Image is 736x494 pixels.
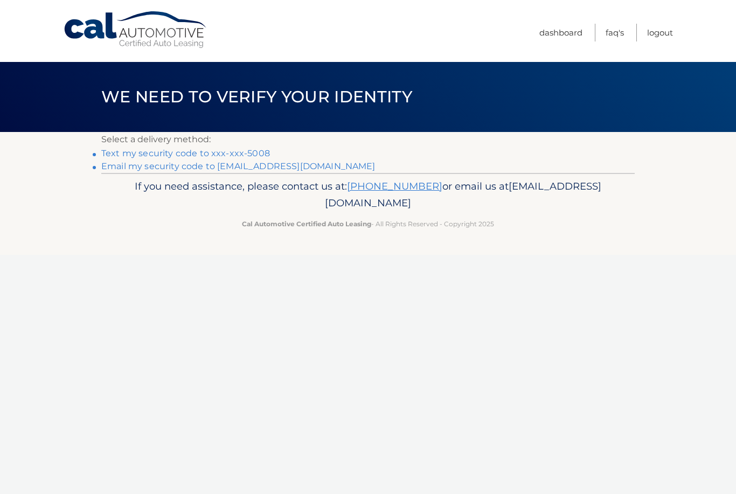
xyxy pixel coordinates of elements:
[101,132,635,147] p: Select a delivery method:
[101,87,412,107] span: We need to verify your identity
[108,178,628,212] p: If you need assistance, please contact us at: or email us at
[606,24,624,41] a: FAQ's
[101,161,376,171] a: Email my security code to [EMAIL_ADDRESS][DOMAIN_NAME]
[647,24,673,41] a: Logout
[539,24,582,41] a: Dashboard
[347,180,442,192] a: [PHONE_NUMBER]
[63,11,209,49] a: Cal Automotive
[108,218,628,229] p: - All Rights Reserved - Copyright 2025
[242,220,371,228] strong: Cal Automotive Certified Auto Leasing
[101,148,270,158] a: Text my security code to xxx-xxx-5008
